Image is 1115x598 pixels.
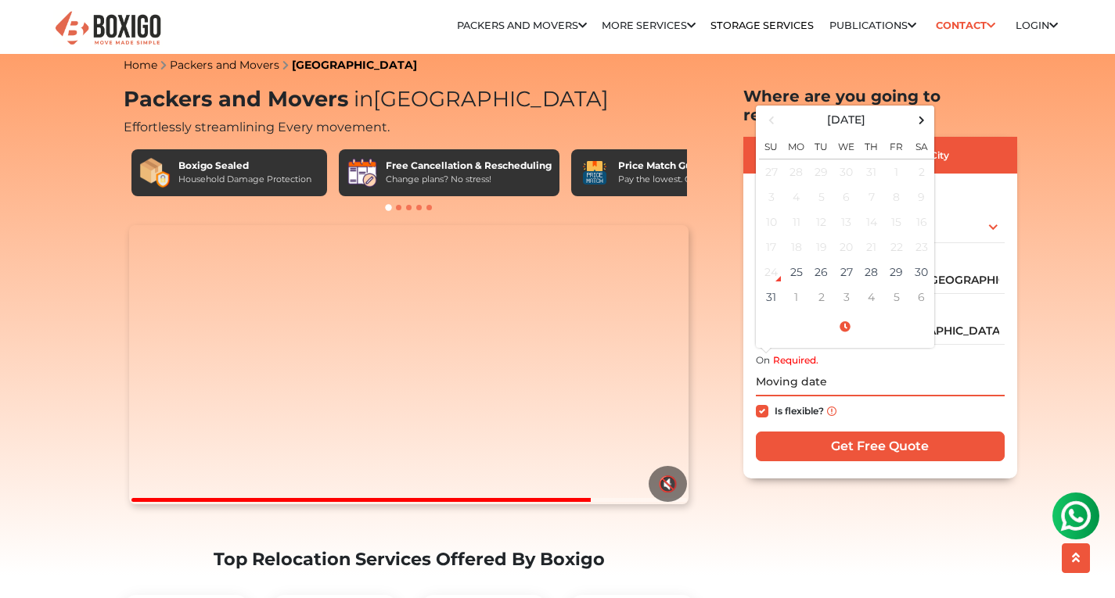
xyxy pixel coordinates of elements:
[743,87,1017,124] h2: Where are you going to relocate?
[178,159,311,173] div: Boxigo Sealed
[784,131,809,159] th: Mo
[124,120,390,134] span: Effortlessly streamlining Every movement.
[834,131,859,159] th: We
[129,225,689,505] video: Your browser does not support the video tag.
[1062,543,1090,573] button: scroll up
[761,109,782,131] span: Previous Month
[618,159,737,173] div: Price Match Guarantee
[53,9,163,48] img: Boxigo
[756,369,1005,396] input: Moving date
[178,173,311,186] div: Household Damage Protection
[756,353,770,367] label: On
[354,86,373,112] span: in
[170,58,279,72] a: Packers and Movers
[759,131,784,159] th: Su
[292,58,417,72] a: [GEOGRAPHIC_DATA]
[760,260,783,284] div: 24
[618,173,737,186] div: Pay the lowest. Guaranteed!
[386,159,552,173] div: Free Cancellation & Rescheduling
[347,157,378,188] img: Free Cancellation & Rescheduling
[16,16,47,47] img: whatsapp-icon.svg
[124,58,157,72] a: Home
[884,131,909,159] th: Fr
[827,406,836,416] img: info
[124,87,695,113] h1: Packers and Movers
[773,353,818,367] label: Required.
[909,131,934,159] th: Sa
[756,431,1005,461] input: Get Free Quote
[784,109,909,131] th: Select Month
[829,20,916,31] a: Publications
[859,131,884,159] th: Th
[348,86,609,112] span: [GEOGRAPHIC_DATA]
[649,466,687,502] button: 🔇
[931,13,1001,38] a: Contact
[139,157,171,188] img: Boxigo Sealed
[602,20,696,31] a: More services
[759,320,931,334] a: Select Time
[457,20,587,31] a: Packers and Movers
[386,173,552,186] div: Change plans? No stress!
[911,109,932,131] span: Next Month
[710,20,814,31] a: Storage Services
[775,402,824,418] label: Is flexible?
[124,549,695,570] h2: Top Relocation Services Offered By Boxigo
[1016,20,1058,31] a: Login
[579,157,610,188] img: Price Match Guarantee
[809,131,834,159] th: Tu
